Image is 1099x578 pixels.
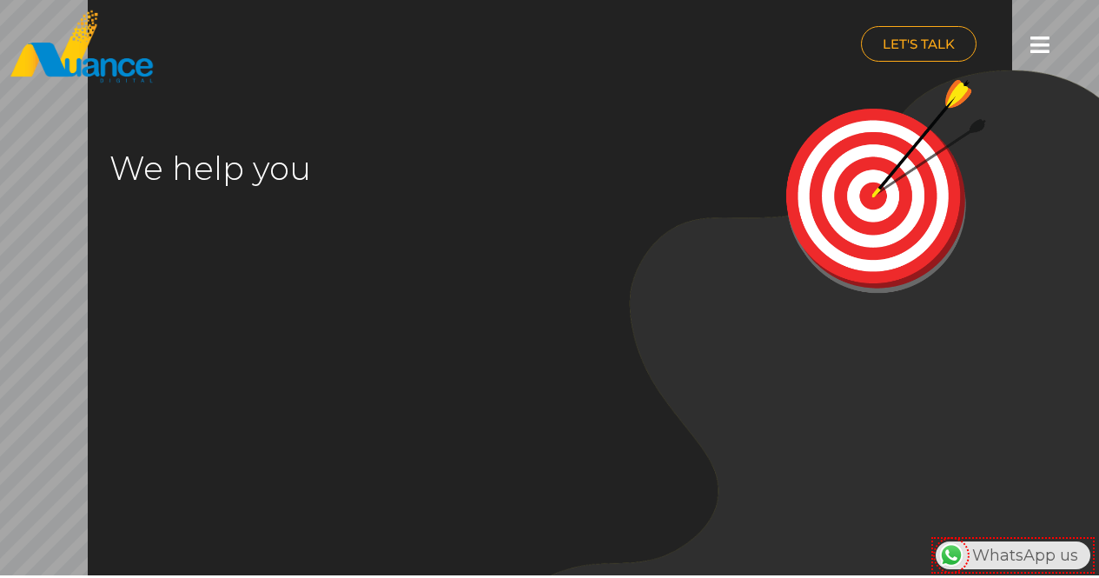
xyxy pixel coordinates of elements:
img: nuance-qatar_logo [9,9,155,84]
a: LET'S TALK [861,26,977,62]
span: LET'S TALK [883,37,955,50]
a: nuance-qatar_logo [9,9,541,84]
a: WhatsAppWhatsApp us [936,546,1090,565]
img: WhatsApp [937,541,965,569]
rs-layer: We help you [109,136,509,201]
div: WhatsApp us [936,541,1090,569]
